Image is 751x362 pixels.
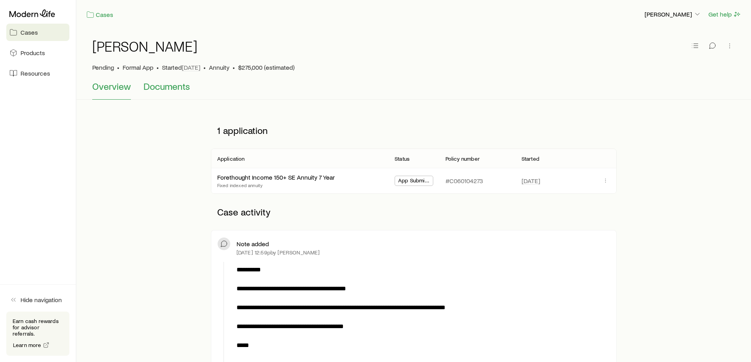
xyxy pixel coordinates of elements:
p: Started [522,156,539,162]
a: Cases [6,24,69,41]
p: #C060104273 [445,177,483,185]
span: Annuity [209,63,229,71]
p: Earn cash rewards for advisor referrals. [13,318,63,337]
span: Cases [20,28,38,36]
div: Earn cash rewards for advisor referrals.Learn more [6,312,69,356]
button: Get help [708,10,742,19]
span: Overview [92,81,131,92]
button: [PERSON_NAME] [644,10,702,19]
a: Products [6,44,69,61]
span: Hide navigation [20,296,62,304]
h1: [PERSON_NAME] [92,38,198,54]
div: Forethought Income 150+ SE Annuity 7 Year [217,173,335,182]
p: Pending [92,63,114,71]
span: Documents [143,81,190,92]
p: Status [395,156,410,162]
p: [DATE] 12:59p by [PERSON_NAME] [237,249,320,256]
p: Fixed indexed annuity [217,182,335,188]
a: Forethought Income 150+ SE Annuity 7 Year [217,173,335,181]
span: App Submitted [398,177,430,186]
span: Products [20,49,45,57]
p: Policy number [445,156,480,162]
a: Resources [6,65,69,82]
p: [PERSON_NAME] [645,10,701,18]
div: Case details tabs [92,81,735,100]
p: 1 application [211,119,617,142]
p: Application [217,156,245,162]
span: Learn more [13,342,41,348]
p: Note added [237,240,269,248]
a: Cases [86,10,114,19]
span: • [117,63,119,71]
p: Case activity [211,200,617,224]
span: [DATE] [182,63,200,71]
button: Hide navigation [6,291,69,308]
span: • [203,63,206,71]
span: Resources [20,69,50,77]
p: Started [162,63,200,71]
span: Formal App [123,63,153,71]
span: [DATE] [522,177,540,185]
span: $275,000 (estimated) [238,63,294,71]
span: • [157,63,159,71]
span: • [233,63,235,71]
